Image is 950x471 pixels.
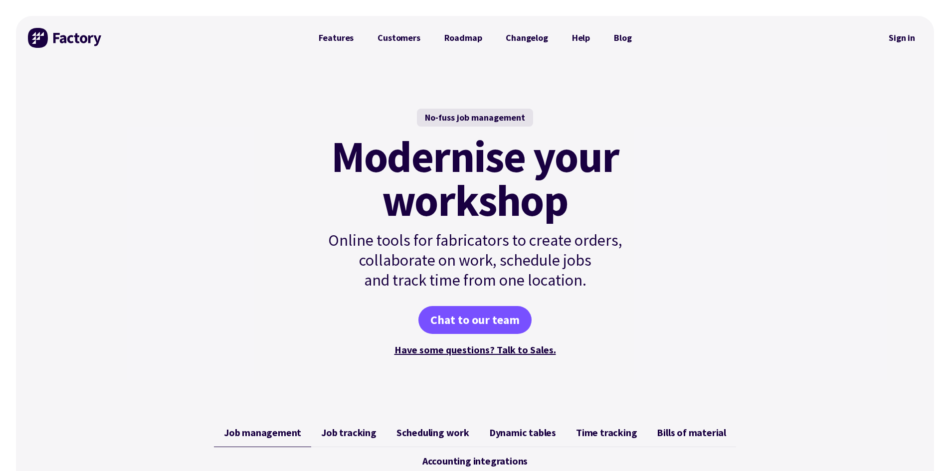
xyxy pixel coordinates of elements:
[576,427,637,439] span: Time tracking
[307,28,366,48] a: Features
[432,28,494,48] a: Roadmap
[422,455,528,467] span: Accounting integrations
[307,28,644,48] nav: Primary Navigation
[331,135,619,222] mark: Modernise your workshop
[394,343,556,356] a: Have some questions? Talk to Sales.
[494,28,560,48] a: Changelog
[307,230,644,290] p: Online tools for fabricators to create orders, collaborate on work, schedule jobs and track time ...
[602,28,643,48] a: Blog
[560,28,602,48] a: Help
[28,28,103,48] img: Factory
[224,427,301,439] span: Job management
[396,427,469,439] span: Scheduling work
[882,26,922,49] a: Sign in
[882,26,922,49] nav: Secondary Navigation
[489,427,556,439] span: Dynamic tables
[417,109,533,127] div: No-fuss job management
[366,28,432,48] a: Customers
[418,306,532,334] a: Chat to our team
[321,427,377,439] span: Job tracking
[657,427,726,439] span: Bills of material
